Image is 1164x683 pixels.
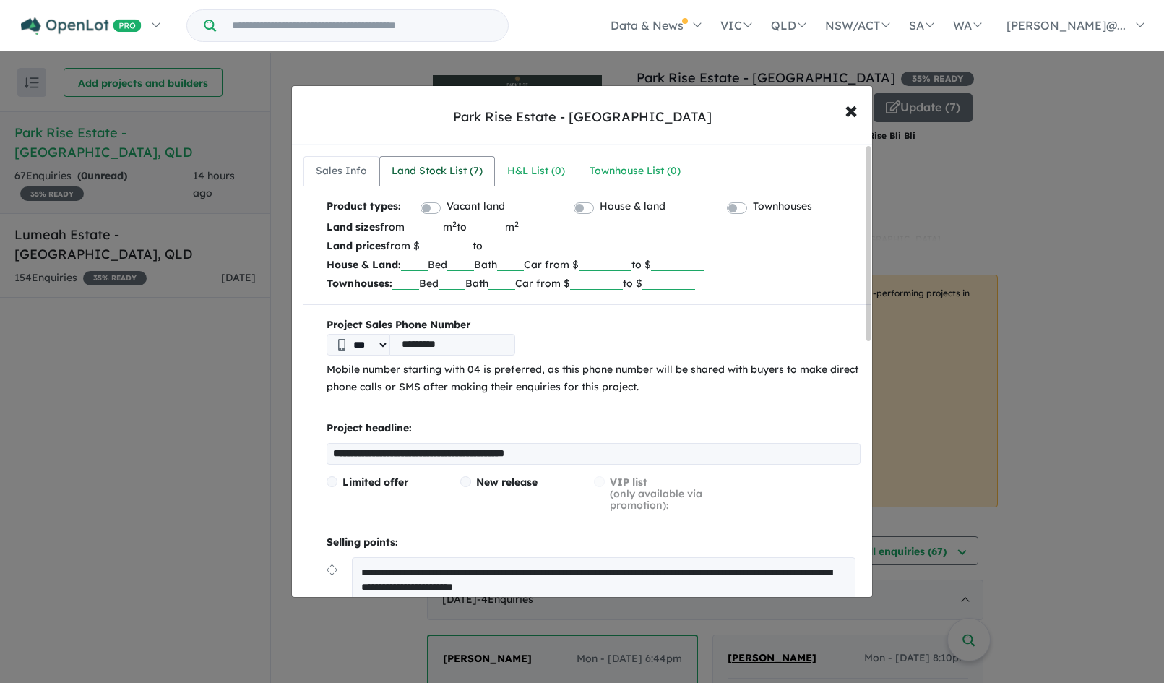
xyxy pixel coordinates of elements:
[514,219,519,229] sup: 2
[327,220,380,233] b: Land sizes
[219,10,505,41] input: Try estate name, suburb, builder or developer
[507,163,565,180] div: H&L List ( 0 )
[327,198,401,218] b: Product types:
[327,317,861,334] b: Project Sales Phone Number
[453,108,712,126] div: Park Rise Estate - [GEOGRAPHIC_DATA]
[342,476,408,489] span: Limited offer
[316,163,367,180] div: Sales Info
[590,163,681,180] div: Townhouse List ( 0 )
[447,198,505,215] label: Vacant land
[327,420,861,437] p: Project headline:
[327,239,386,252] b: Land prices
[21,17,142,35] img: Openlot PRO Logo White
[327,277,392,290] b: Townhouses:
[753,198,812,215] label: Townhouses
[327,361,861,396] p: Mobile number starting with 04 is preferred, as this phone number will be shared with buyers to m...
[600,198,665,215] label: House & land
[327,236,861,255] p: from $ to
[327,274,861,293] p: Bed Bath Car from $ to $
[392,163,483,180] div: Land Stock List ( 7 )
[327,255,861,274] p: Bed Bath Car from $ to $
[338,339,345,351] img: Phone icon
[327,218,861,236] p: from m to m
[452,219,457,229] sup: 2
[327,564,337,575] img: drag.svg
[476,476,538,489] span: New release
[1006,18,1126,33] span: [PERSON_NAME]@...
[845,94,858,125] span: ×
[327,534,861,551] p: Selling points:
[327,258,401,271] b: House & Land:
